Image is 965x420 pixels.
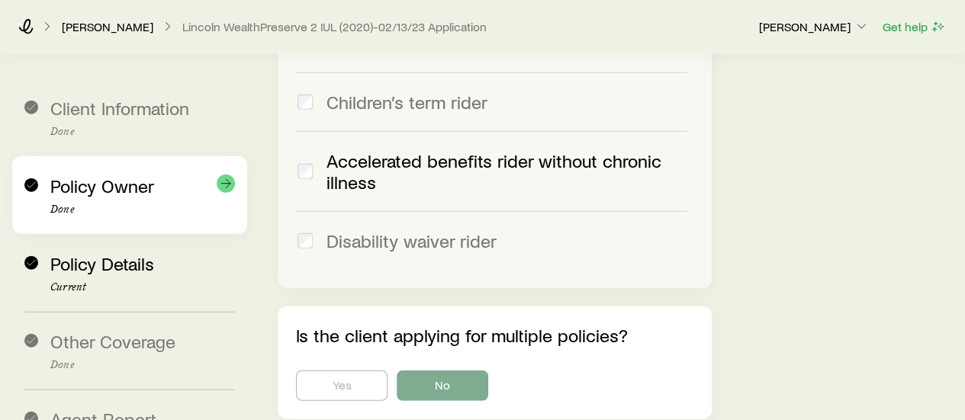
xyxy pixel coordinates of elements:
[298,233,313,248] input: Disability waiver rider
[296,370,388,401] button: Yes
[882,18,947,36] button: Get help
[50,252,154,274] span: Policy Details
[50,281,235,293] p: Current
[758,18,870,37] button: [PERSON_NAME]
[182,20,487,34] button: Lincoln WealthPreserve 2 IUL (2020)-02/13/23 Application
[50,175,154,197] span: Policy Owner
[50,359,235,371] p: Done
[326,91,487,113] span: Children’s term rider
[326,150,687,193] span: Accelerated benefits rider without chronic illness
[50,97,189,119] span: Client Information
[298,164,313,179] input: Accelerated benefits rider without chronic illness
[61,20,154,34] a: [PERSON_NAME]
[50,204,235,216] p: Done
[298,95,313,110] input: Children’s term rider
[397,370,488,401] button: No
[50,330,175,352] span: Other Coverage
[50,126,235,138] p: Done
[759,19,869,34] p: [PERSON_NAME]
[326,230,497,252] span: Disability waiver rider
[296,325,693,346] p: Is the client applying for multiple policies?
